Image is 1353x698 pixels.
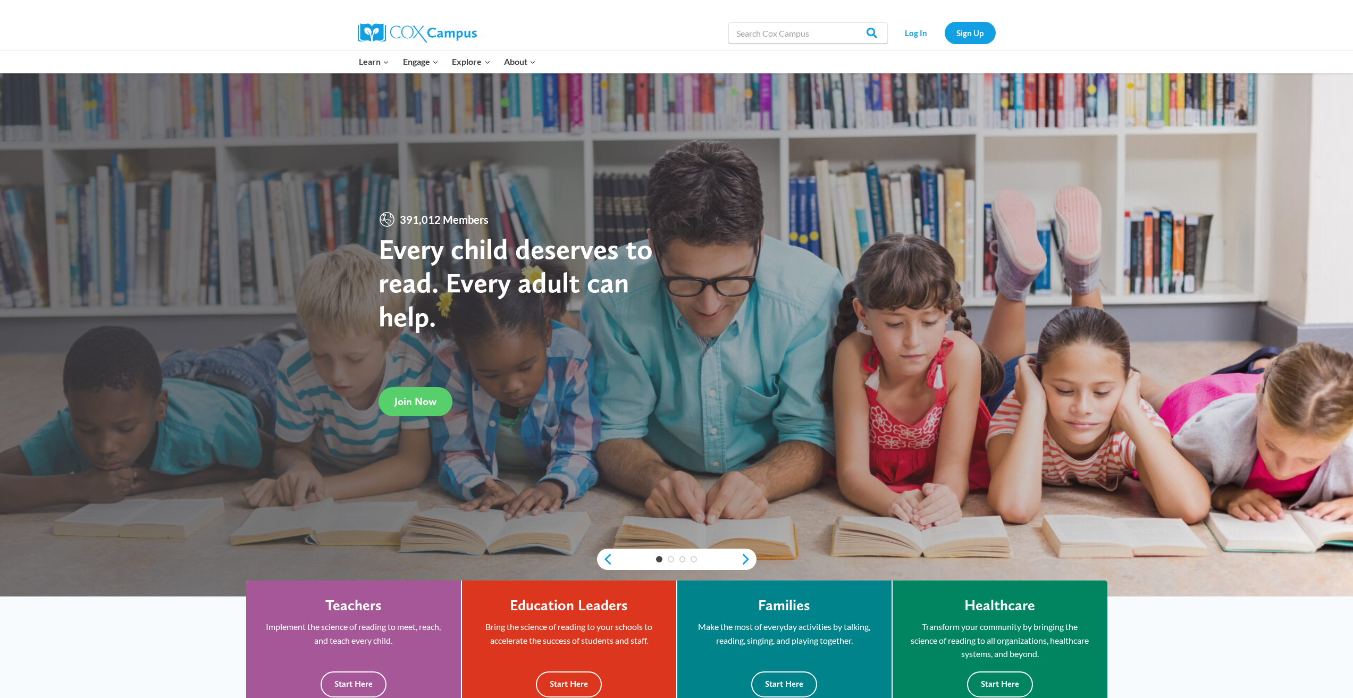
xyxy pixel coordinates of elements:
span: Engage [403,55,439,69]
p: Bring the science of reading to your schools to accelerate the success of students and staff. [478,620,660,647]
input: Search Cox Campus [728,22,888,44]
button: Start Here [967,671,1033,697]
a: 2 [668,556,674,562]
a: 4 [691,556,697,562]
nav: Secondary Navigation [893,22,996,44]
a: Log In [893,22,939,44]
div: content slider buttons [597,549,757,570]
a: previous [597,553,613,566]
button: Start Here [321,671,386,697]
h4: Teachers [325,596,382,615]
button: Start Here [751,671,817,697]
p: Make the most of everyday activities by talking, reading, singing, and playing together. [693,620,876,647]
span: About [504,55,536,69]
a: 1 [656,556,662,562]
strong: Every child deserves to read. Every adult can help. [379,232,653,333]
a: Join Now [379,387,452,416]
p: Transform your community by bringing the science of reading to all organizations, healthcare syst... [909,620,1091,661]
h4: Education Leaders [510,596,628,615]
nav: Primary Navigation [352,51,543,73]
a: 3 [679,556,686,562]
span: 391,012 Members [396,211,493,228]
a: next [741,553,757,566]
img: Cox Campus [358,23,477,43]
h4: Healthcare [964,596,1035,615]
p: Implement the science of reading to meet, reach, and teach every child. [262,620,445,647]
a: Sign Up [945,22,996,44]
span: Learn [359,55,389,69]
span: Join Now [394,395,436,408]
span: Explore [452,55,490,69]
h4: Families [758,596,810,615]
button: Start Here [536,671,602,697]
